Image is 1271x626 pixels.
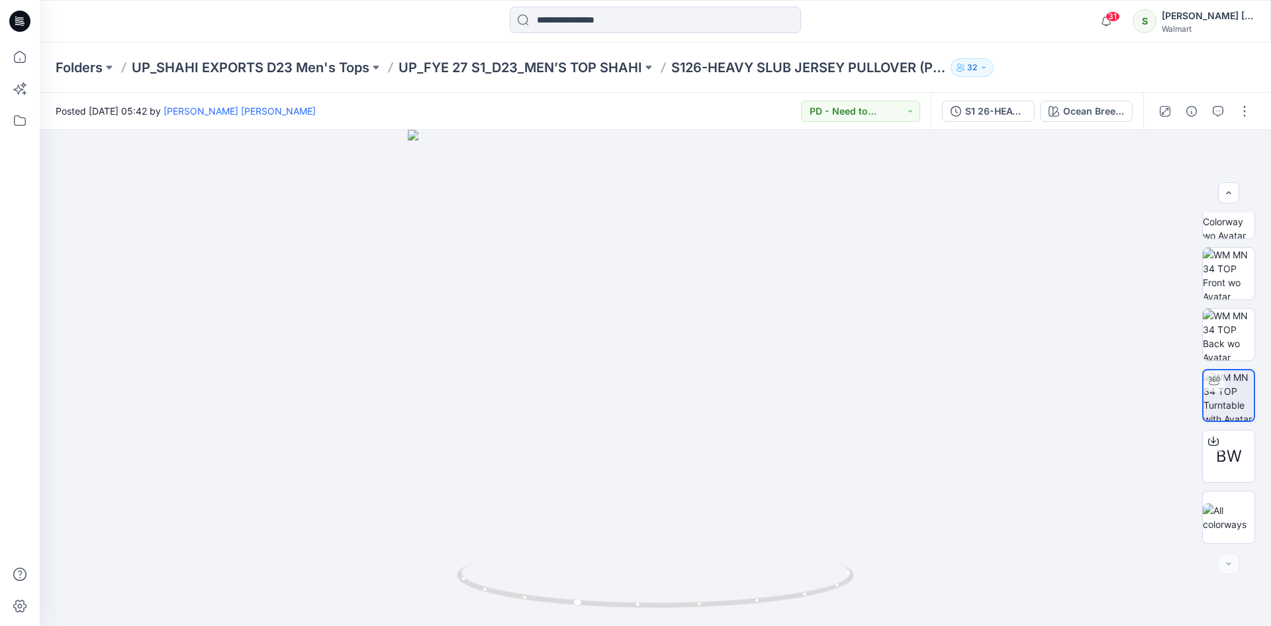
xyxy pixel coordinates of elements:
span: Posted [DATE] 05:42 by [56,104,316,118]
p: S126-HEAVY SLUB JERSEY PULLOVER (PIECE DYED)-REG [671,58,945,77]
a: [PERSON_NAME] ​[PERSON_NAME] [164,105,316,117]
img: WM MN 34 TOP Front wo Avatar [1203,248,1254,299]
img: WM MN 34 TOP Colorway wo Avatar [1203,187,1254,238]
a: UP_FYE 27 S1_D23_MEN’S TOP SHAHI [399,58,642,77]
div: [PERSON_NAME] ​[PERSON_NAME] [1162,8,1254,24]
button: 32 [951,58,994,77]
div: Walmart [1162,24,1254,34]
div: Ocean Breeze [1063,104,1124,119]
p: 32 [967,60,977,75]
img: WM MN 34 TOP Turntable with Avatar [1203,370,1254,421]
button: Ocean Breeze [1040,101,1133,122]
a: Folders [56,58,103,77]
span: BW [1216,444,1242,468]
div: S​ [1133,9,1156,33]
button: S1 26-HEAVY SLUB JERSEY PULLOVER-(REG) [942,101,1035,122]
img: All colorways [1203,503,1254,531]
button: Details [1181,101,1202,122]
img: WM MN 34 TOP Back wo Avatar [1203,309,1254,360]
span: 31 [1106,11,1120,22]
div: S1 26-HEAVY SLUB JERSEY PULLOVER-(REG) [965,104,1026,119]
a: UP_SHAHI EXPORTS D23 Men's Tops [132,58,369,77]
